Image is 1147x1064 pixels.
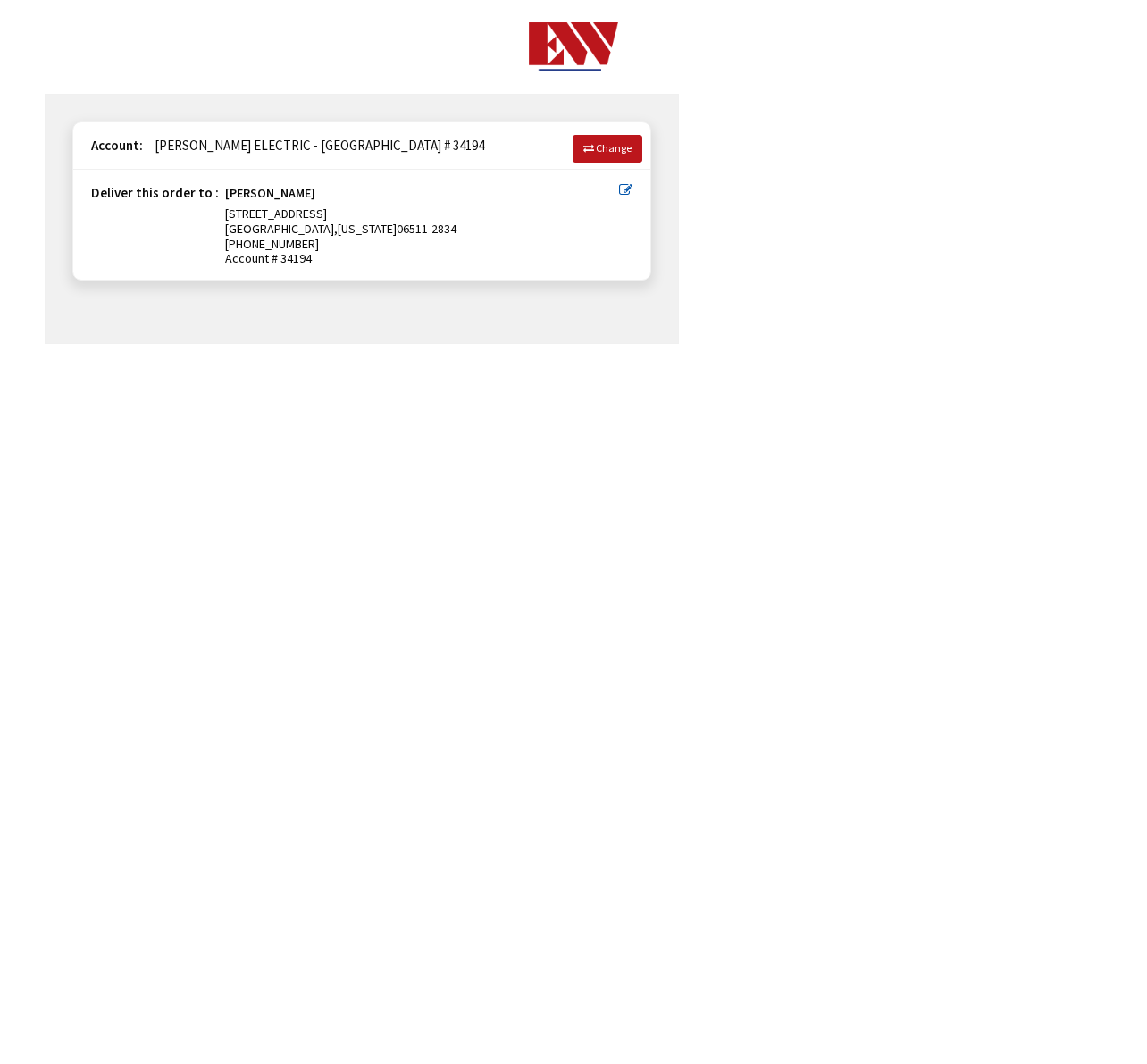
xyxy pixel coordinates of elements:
img: Electrical Wholesalers, Inc. [529,22,619,71]
span: Account # 34194 [225,251,619,266]
span: [STREET_ADDRESS] [225,205,327,222]
span: [PHONE_NUMBER] [225,236,319,252]
span: 06511-2834 [397,221,456,237]
span: [GEOGRAPHIC_DATA], [225,221,338,237]
a: Change [573,135,642,162]
strong: Deliver this order to : [91,184,219,201]
span: [US_STATE] [338,221,397,237]
span: [PERSON_NAME] ELECTRIC - [GEOGRAPHIC_DATA] # 34194 [146,137,484,154]
span: Change [596,141,632,155]
strong: Account: [91,137,143,154]
strong: [PERSON_NAME] [225,186,315,206]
